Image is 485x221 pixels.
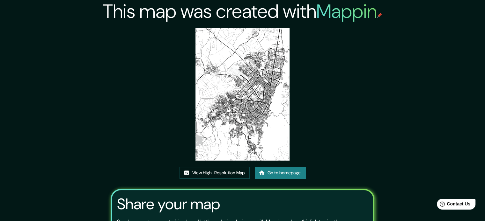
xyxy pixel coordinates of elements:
img: mappin-pin [377,13,382,18]
a: Go to homepage [255,167,306,179]
h3: Share your map [117,195,220,213]
a: View High-Resolution Map [180,167,250,179]
iframe: Help widget launcher [428,196,478,214]
img: created-map [195,28,290,161]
